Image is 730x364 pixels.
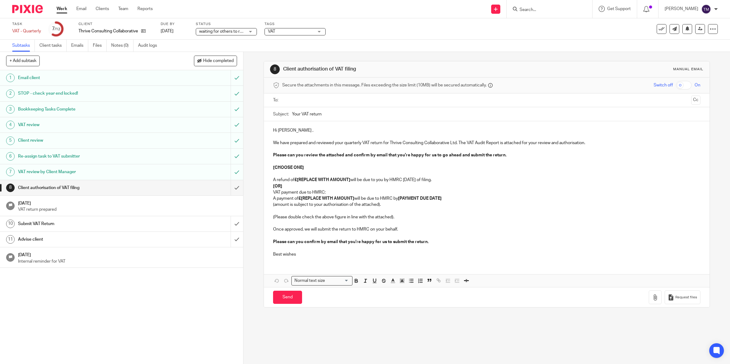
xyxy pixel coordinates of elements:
[18,199,237,206] h1: [DATE]
[273,189,700,195] p: VAT payment due to HMRC:
[695,82,700,88] span: On
[18,73,156,82] h1: Email client
[273,214,700,220] p: (Please double check the above figure in line with the attached).
[273,97,280,103] label: To:
[18,89,156,98] h1: STOP - check year end locked!
[161,22,188,27] label: Due by
[194,56,237,66] button: Hide completed
[273,184,282,188] strong: [OR]
[111,40,133,52] a: Notes (0)
[273,166,304,170] strong: [CHOOSE ONE]
[6,105,15,114] div: 3
[665,290,700,304] button: Request files
[55,27,60,31] small: /12
[283,66,500,72] h1: Client authorisation of VAT filing
[273,127,700,133] p: Hi [PERSON_NAME] ,
[519,7,574,13] input: Search
[18,120,156,129] h1: VAT review
[57,6,67,12] a: Work
[18,250,237,258] h1: [DATE]
[268,29,275,34] span: VAT
[71,40,88,52] a: Emails
[291,276,352,286] div: Search for option
[273,111,289,117] label: Subject:
[607,7,631,11] span: Get Support
[273,291,302,304] input: Send
[270,64,280,74] div: 8
[273,177,700,183] p: A refund of will be due to you by HMRC [DATE] of filing.
[78,22,153,27] label: Client
[39,40,67,52] a: Client tasks
[6,152,15,161] div: 6
[675,295,697,300] span: Request files
[6,235,15,244] div: 11
[273,202,700,208] p: (amount is subject to your authorisation of the attached).
[196,22,257,27] label: Status
[673,67,703,72] div: Manual email
[18,258,237,264] p: Internal reminder for VAT
[6,121,15,129] div: 4
[18,152,156,161] h1: Re-assign task to VAT submitter
[273,251,700,257] p: Best wishes
[273,153,506,157] strong: Please can you review the attached and confirm by email that you're happy for us to go ahead and ...
[161,29,173,33] span: [DATE]
[294,178,350,182] strong: £[REPLACE WITH AMOUNT]
[18,167,156,177] h1: VAT review by Client Manager
[265,22,326,27] label: Tags
[701,4,711,14] img: svg%3E
[199,29,248,34] span: waiting for others to reply
[327,278,349,284] input: Search for option
[6,136,15,145] div: 5
[298,196,354,201] strong: £[REPLACE WITH AMOUNT]
[665,6,698,12] p: [PERSON_NAME]
[6,56,40,66] button: + Add subtask
[118,6,128,12] a: Team
[203,59,234,64] span: Hide completed
[12,5,43,13] img: Pixie
[52,25,60,32] div: 7
[273,240,429,244] strong: Please can you confirm by email that you're happy for us to submit the return.
[18,235,156,244] h1: Advise client
[6,184,15,192] div: 8
[96,6,109,12] a: Clients
[273,140,700,146] p: We have prepared and reviewed your quarterly VAT return for Thrive Consulting Collaborative Ltd. ...
[6,74,15,82] div: 1
[398,196,442,201] strong: [PAYMENT DUE DATE]
[12,40,35,52] a: Subtasks
[12,28,41,34] div: VAT - Quarterly
[138,40,162,52] a: Audit logs
[12,22,41,27] label: Task
[18,219,156,228] h1: Submit VAT Return
[273,226,700,232] p: Once approved, we will submit the return to HMRC on your behalf.
[691,96,700,105] button: Cc
[93,40,107,52] a: Files
[6,220,15,228] div: 10
[76,6,86,12] a: Email
[18,183,156,192] h1: Client authorisation of VAT filing
[18,105,156,114] h1: Bookkeeping Tasks Complete
[654,82,673,88] span: Switch off
[273,195,700,202] p: A payment of will be due to HMRC by
[6,168,15,176] div: 7
[137,6,153,12] a: Reports
[293,278,326,284] span: Normal text size
[6,89,15,98] div: 2
[282,82,487,88] span: Secure the attachments in this message. Files exceeding the size limit (10MB) will be secured aut...
[18,136,156,145] h1: Client review
[78,28,138,34] p: Thrive Consulting Collaborative Ltd
[18,206,237,213] p: VAT return prepared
